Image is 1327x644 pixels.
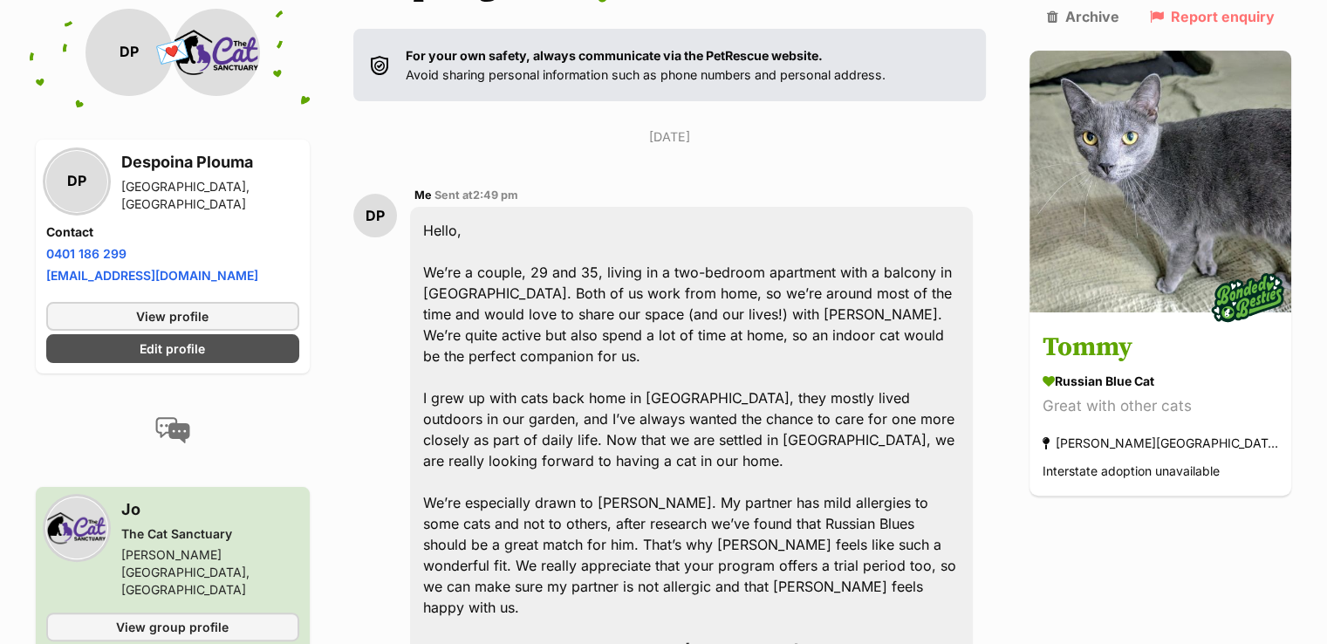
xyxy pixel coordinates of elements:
a: Tommy Russian Blue Cat Great with other cats [PERSON_NAME][GEOGRAPHIC_DATA], [GEOGRAPHIC_DATA] In... [1029,316,1291,497]
a: Report enquiry [1150,9,1275,24]
a: 0401 186 299 [46,246,127,261]
a: Edit profile [46,334,299,363]
span: 2:49 pm [473,188,518,202]
p: Avoid sharing personal information such as phone numbers and personal address. [406,46,886,84]
a: View profile [46,302,299,331]
img: The Cat Sanctuary profile pic [46,497,107,558]
div: [PERSON_NAME][GEOGRAPHIC_DATA], [GEOGRAPHIC_DATA] [121,546,299,599]
span: Interstate adoption unavailable [1043,464,1220,479]
img: Tommy [1029,51,1291,312]
a: [EMAIL_ADDRESS][DOMAIN_NAME] [46,268,258,283]
span: Me [414,188,432,202]
span: View group profile [116,618,229,636]
span: Edit profile [140,339,205,358]
span: View profile [136,307,209,325]
div: Russian Blue Cat [1043,373,1278,391]
a: Archive [1047,9,1119,24]
div: [PERSON_NAME][GEOGRAPHIC_DATA], [GEOGRAPHIC_DATA] [1043,432,1278,456]
div: DP [46,151,107,212]
span: Sent at [434,188,518,202]
div: Great with other cats [1043,395,1278,419]
h3: Jo [121,497,299,522]
h4: Contact [46,223,299,241]
div: The Cat Sanctuary [121,525,299,543]
h3: Despoina Plouma [121,150,299,175]
strong: For your own safety, always communicate via the PetRescue website. [406,48,823,63]
span: 💌 [153,34,192,72]
div: [GEOGRAPHIC_DATA], [GEOGRAPHIC_DATA] [121,178,299,213]
h3: Tommy [1043,329,1278,368]
div: DP [86,9,173,96]
a: View group profile [46,613,299,641]
img: conversation-icon-4a6f8262b818ee0b60e3300018af0b2d0b884aa5de6e9bcb8d3d4eeb1a70a7c4.svg [155,417,190,443]
img: The Cat Sanctuary profile pic [173,9,260,96]
img: bonded besties [1204,255,1291,342]
div: DP [353,194,397,237]
p: [DATE] [353,127,987,146]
